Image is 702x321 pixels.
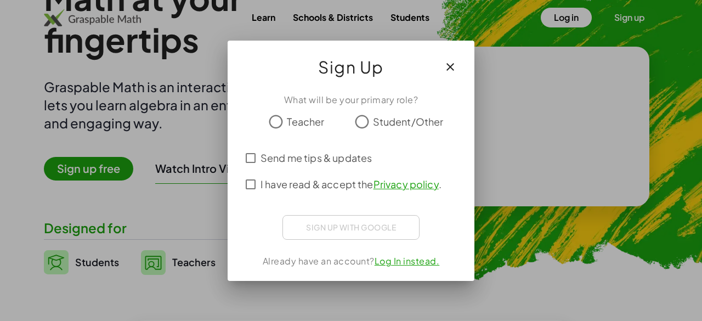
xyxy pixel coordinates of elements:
div: What will be your primary role? [241,93,461,106]
span: Send me tips & updates [261,150,372,165]
a: Privacy policy [373,178,439,190]
div: Already have an account? [241,255,461,268]
span: Sign Up [318,54,384,80]
span: Student/Other [373,114,444,129]
span: Teacher [287,114,324,129]
span: I have read & accept the . [261,177,441,192]
a: Log In instead. [375,255,440,267]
